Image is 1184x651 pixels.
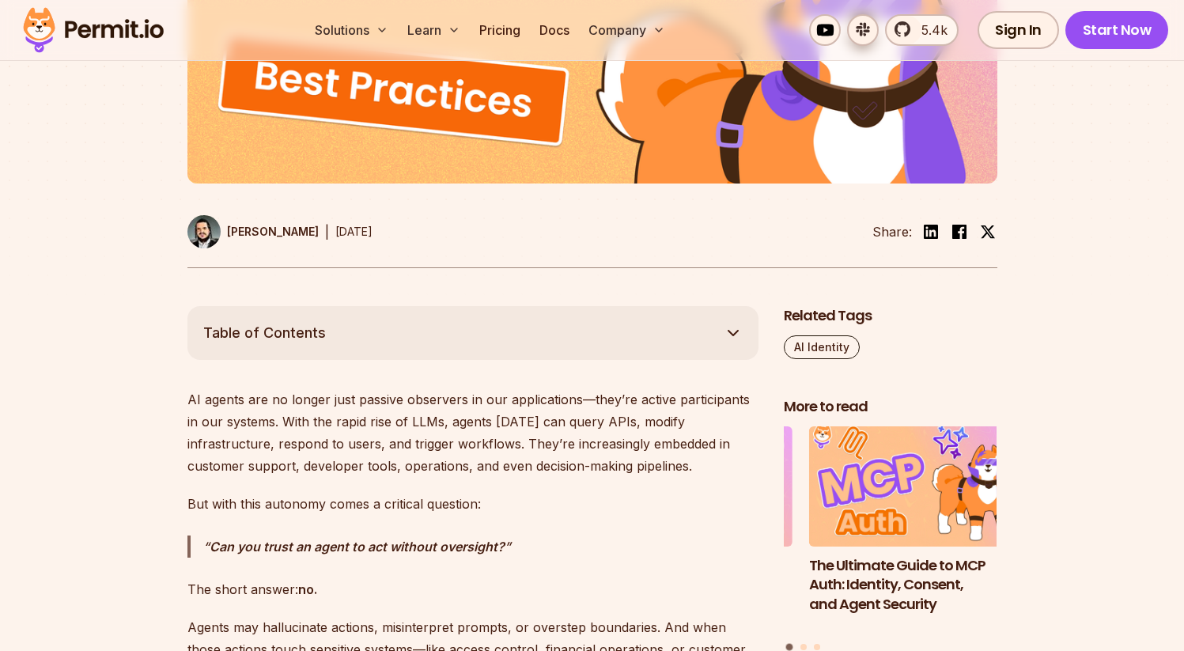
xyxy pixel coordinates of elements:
p: [PERSON_NAME] [227,224,319,240]
h2: More to read [784,397,997,417]
li: Share: [872,222,912,241]
a: 5.4k [885,14,959,46]
h3: Delegating AI Permissions to Human Users with [DOMAIN_NAME]’s Access Request MCP [579,556,792,634]
strong: no. [298,581,317,597]
img: twitter [980,224,996,240]
button: Go to slide 1 [786,644,793,651]
li: 1 of 3 [809,426,1023,634]
span: 5.4k [912,21,948,40]
img: Gabriel L. Manor [187,215,221,248]
h2: Related Tags [784,306,997,326]
img: The Ultimate Guide to MCP Auth: Identity, Consent, and Agent Security [809,426,1023,547]
a: Docs [533,14,576,46]
img: Delegating AI Permissions to Human Users with Permit.io’s Access Request MCP [579,426,792,547]
button: Table of Contents [187,306,758,360]
span: Table of Contents [203,322,326,344]
p: But with this autonomy comes a critical question: [187,493,758,515]
a: Pricing [473,14,527,46]
time: [DATE] [335,225,373,238]
img: Permit logo [16,3,171,57]
button: Go to slide 2 [800,644,807,650]
img: linkedin [921,222,940,241]
button: Go to slide 3 [814,644,820,650]
h3: The Ultimate Guide to MCP Auth: Identity, Consent, and Agent Security [809,556,1023,615]
p: AI agents are no longer just passive observers in our applications—they’re active participants in... [187,388,758,477]
a: The Ultimate Guide to MCP Auth: Identity, Consent, and Agent SecurityThe Ultimate Guide to MCP Au... [809,426,1023,634]
div: | [325,222,329,241]
img: facebook [950,222,969,241]
button: Learn [401,14,467,46]
a: Sign In [978,11,1059,49]
button: Company [582,14,671,46]
p: The short answer: [187,578,758,600]
a: AI Identity [784,335,860,359]
button: Solutions [308,14,395,46]
a: [PERSON_NAME] [187,215,319,248]
a: Start Now [1065,11,1169,49]
strong: Can you trust an agent to act without oversight? [210,539,505,554]
li: 3 of 3 [579,426,792,634]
